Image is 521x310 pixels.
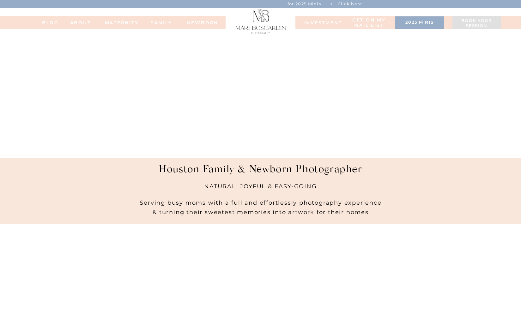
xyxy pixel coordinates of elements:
[105,20,130,25] a: MATERNITY
[63,20,98,25] a: ABOUT
[398,20,441,26] a: 2025 minis
[38,20,63,25] a: BLOG
[138,164,383,182] h1: Houston Family & Newborn Photographer
[176,182,345,195] h2: NATURAL, JOYFUL & EASY-GOING
[456,18,498,29] a: Book your session
[304,20,336,25] a: INVESTMENT
[131,188,390,224] h2: Serving busy moms with a full and effortlessly photography experience & turning their sweetest me...
[185,20,221,25] a: NEWBORN
[149,20,174,25] a: FAMILy
[351,17,387,28] a: Get on my MAIL list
